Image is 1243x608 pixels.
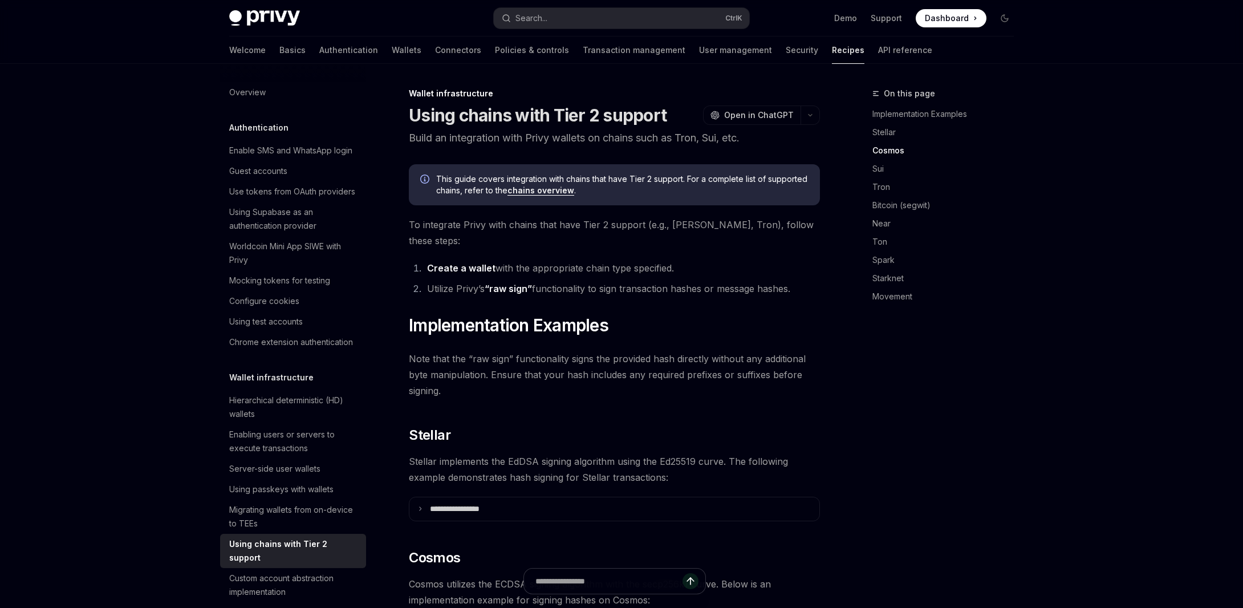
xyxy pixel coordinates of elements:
a: Custom account abstraction implementation [220,568,366,602]
button: Toggle dark mode [996,9,1014,27]
a: Guest accounts [220,161,366,181]
a: API reference [878,37,932,64]
div: Hierarchical deterministic (HD) wallets [229,394,359,421]
div: Using passkeys with wallets [229,483,334,496]
a: Welcome [229,37,266,64]
div: Custom account abstraction implementation [229,571,359,599]
a: Configure cookies [220,291,366,311]
a: Implementation Examples [872,105,1023,123]
svg: Info [420,175,432,186]
h1: Using chains with Tier 2 support [409,105,667,125]
a: Enabling users or servers to execute transactions [220,424,366,459]
span: Implementation Examples [409,315,608,335]
a: Worldcoin Mini App SIWE with Privy [220,236,366,270]
a: Using chains with Tier 2 support [220,534,366,568]
a: Connectors [435,37,481,64]
a: Cosmos [872,141,1023,160]
a: Movement [872,287,1023,306]
button: Search...CtrlK [494,8,749,29]
a: Near [872,214,1023,233]
button: Send message [683,573,698,589]
span: Dashboard [925,13,969,24]
a: Tron [872,178,1023,196]
a: Mocking tokens for testing [220,270,366,291]
a: chains overview [507,185,574,196]
a: Create a wallet [427,262,495,274]
a: User management [699,37,772,64]
div: Worldcoin Mini App SIWE with Privy [229,240,359,267]
a: Wallets [392,37,421,64]
span: This guide covers integration with chains that have Tier 2 support. For a complete list of suppor... [436,173,809,196]
p: Build an integration with Privy wallets on chains such as Tron, Sui, etc. [409,130,820,146]
div: Overview [229,86,266,99]
h5: Authentication [229,121,289,135]
div: Use tokens from OAuth providers [229,185,355,198]
span: Ctrl K [725,14,742,23]
button: Open in ChatGPT [703,106,801,125]
a: Using test accounts [220,311,366,332]
div: Server-side user wallets [229,462,320,476]
a: Support [871,13,902,24]
a: Policies & controls [495,37,569,64]
a: Demo [834,13,857,24]
a: Ton [872,233,1023,251]
a: Enable SMS and WhatsApp login [220,140,366,161]
a: Authentication [319,37,378,64]
a: Dashboard [916,9,986,27]
a: Using Supabase as an authentication provider [220,202,366,236]
div: Using test accounts [229,315,303,329]
a: “raw sign” [485,283,532,295]
a: Starknet [872,269,1023,287]
a: Migrating wallets from on-device to TEEs [220,500,366,534]
a: Bitcoin (segwit) [872,196,1023,214]
h5: Wallet infrastructure [229,371,314,384]
a: Transaction management [583,37,685,64]
a: Using passkeys with wallets [220,479,366,500]
a: Basics [279,37,306,64]
a: Chrome extension authentication [220,332,366,352]
div: Mocking tokens for testing [229,274,330,287]
div: Using chains with Tier 2 support [229,537,359,565]
a: Use tokens from OAuth providers [220,181,366,202]
div: Chrome extension authentication [229,335,353,349]
a: Recipes [832,37,864,64]
span: Stellar implements the EdDSA signing algorithm using the Ed25519 curve. The following example dem... [409,453,820,485]
div: Configure cookies [229,294,299,308]
div: Wallet infrastructure [409,88,820,99]
a: Hierarchical deterministic (HD) wallets [220,390,366,424]
div: Search... [515,11,547,25]
div: Using Supabase as an authentication provider [229,205,359,233]
span: Cosmos [409,549,460,567]
a: Sui [872,160,1023,178]
a: Security [786,37,818,64]
div: Enable SMS and WhatsApp login [229,144,352,157]
img: dark logo [229,10,300,26]
li: with the appropriate chain type specified. [424,260,820,276]
a: Spark [872,251,1023,269]
li: Utilize Privy’s functionality to sign transaction hashes or message hashes. [424,281,820,297]
a: Overview [220,82,366,103]
span: Note that the “raw sign” functionality signs the provided hash directly without any additional by... [409,351,820,399]
div: Migrating wallets from on-device to TEEs [229,503,359,530]
span: Stellar [409,426,450,444]
a: Server-side user wallets [220,459,366,479]
div: Enabling users or servers to execute transactions [229,428,359,455]
div: Guest accounts [229,164,287,178]
span: To integrate Privy with chains that have Tier 2 support (e.g., [PERSON_NAME], Tron), follow these... [409,217,820,249]
span: On this page [884,87,935,100]
a: Stellar [872,123,1023,141]
span: Open in ChatGPT [724,110,794,121]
